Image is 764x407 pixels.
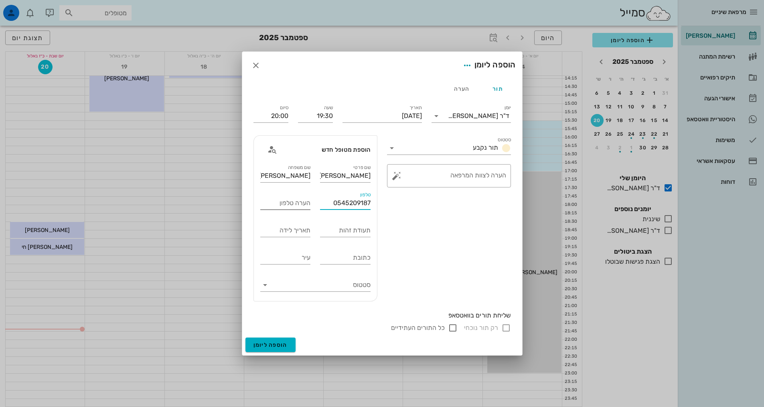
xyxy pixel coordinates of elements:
label: יומן [504,105,511,111]
label: תאריך [409,105,422,111]
div: סטטוסתור נקבע [387,142,511,155]
span: תור נקבע [473,144,498,151]
span: הוספה ליומן [253,342,288,348]
label: שם משפחה [288,165,310,171]
div: הערה [444,79,480,98]
div: שליחת תורים בוואטסאפ [253,311,511,320]
label: סטטוס [498,137,511,143]
label: טלפון [360,192,370,198]
label: סיום [280,105,288,111]
label: שעה [324,105,333,111]
button: הוספה ליומן [245,338,296,352]
div: הוספה ליומן [460,58,516,73]
label: שם פרטי [353,165,371,171]
span: הוספת מטופל חדש [322,146,371,153]
div: תור [480,79,516,98]
div: ד"ר [PERSON_NAME] [448,112,509,120]
div: יומןד"ר [PERSON_NAME] [432,110,511,122]
div: סטטוס [260,279,371,291]
label: כל התורים העתידיים [391,324,445,332]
